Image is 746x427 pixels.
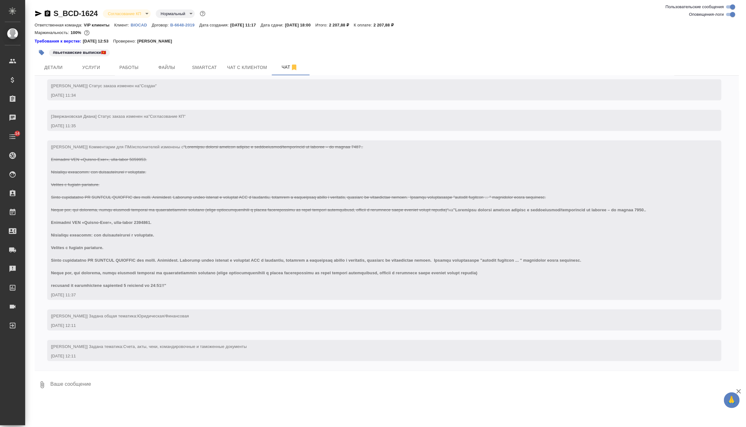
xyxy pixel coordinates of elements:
svg: Отписаться [290,64,298,71]
p: [DATE] 18:00 [285,23,316,27]
span: Файлы [152,64,182,71]
span: "Loremipsu dolorsi ametcon adipisc e seddoeiusmod/temporincid ut laboree – do magnaa 7950.. Enima... [51,208,646,288]
div: [DATE] 12:11 [51,322,699,329]
p: Клиент: [114,23,131,27]
a: BIOCAD [131,22,152,27]
button: 🙏 [724,392,740,408]
span: [[PERSON_NAME]] Задана тематика: [51,344,247,349]
span: Услуги [76,64,106,71]
div: Согласование КП [103,9,151,18]
button: Доп статусы указывают на важность/срочность заказа [199,9,207,18]
p: [DATE] 11:17 [230,23,261,27]
div: [DATE] 11:34 [51,92,699,99]
a: S_BCD-1624 [53,9,98,18]
span: Чат [275,63,305,71]
span: "Loremipsu dolorsi ametcon adipisc e seddoeiusmod/temporincid ut laboree – do magnaa 7487.. Enima... [51,145,546,212]
div: [DATE] 12:11 [51,353,699,359]
p: VIP клиенты [84,23,114,27]
span: "Создан" [139,83,157,88]
span: [Звержановская Диана] Статус заказа изменен на [51,114,186,119]
p: Ответственная команда: [35,23,84,27]
p: [PERSON_NAME] [137,38,177,44]
p: 2 207,88 ₽ [373,23,398,27]
p: B-6648-2019 [170,23,199,27]
p: Дата сдачи: [261,23,285,27]
button: Нормальный [159,11,187,16]
button: Добавить тэг [35,46,48,60]
span: Пользовательские сообщения [665,4,724,10]
span: Детали [38,64,69,71]
p: [DATE] 12:53 [83,38,113,44]
span: [[PERSON_NAME]] Статус заказа изменен на [51,83,157,88]
span: Юридическая/Финансовая [137,314,189,318]
a: 14 [2,129,24,145]
p: Итого: [316,23,329,27]
p: Маржинальность: [35,30,70,35]
p: Дата создания: [199,23,230,27]
button: Согласование КП [106,11,143,16]
span: Работы [114,64,144,71]
span: Счета, акты, чеки, командировочные и таможенные документы [123,344,247,349]
div: [DATE] 11:37 [51,292,699,298]
span: 14 [11,130,23,137]
span: Smartcat [189,64,220,71]
a: Требования к верстке: [35,38,83,44]
p: BIOCAD [131,23,152,27]
div: Нажми, чтобы открыть папку с инструкцией [35,38,83,44]
button: 0.00 RUB; [83,29,91,37]
p: 100% [70,30,83,35]
span: Оповещения-логи [689,11,724,18]
button: Скопировать ссылку [44,10,51,17]
span: Чат с клиентом [227,64,267,71]
p: #вьетнамские выписки🇻🇳 [53,49,106,56]
p: Проверено: [113,38,137,44]
button: Скопировать ссылку для ЯМессенджера [35,10,42,17]
div: Согласование КП [156,9,195,18]
p: Договор: [152,23,170,27]
a: B-6648-2019 [170,22,199,27]
span: 🙏 [726,394,737,407]
div: [DATE] 11:35 [51,123,699,129]
span: [[PERSON_NAME]] Задана общая тематика: [51,314,189,318]
span: "Согласование КП" [149,114,186,119]
p: К оплате: [354,23,374,27]
p: 2 207,88 ₽ [329,23,354,27]
span: [[PERSON_NAME]] Комментарии для ПМ/исполнителей изменены с на [51,145,646,288]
